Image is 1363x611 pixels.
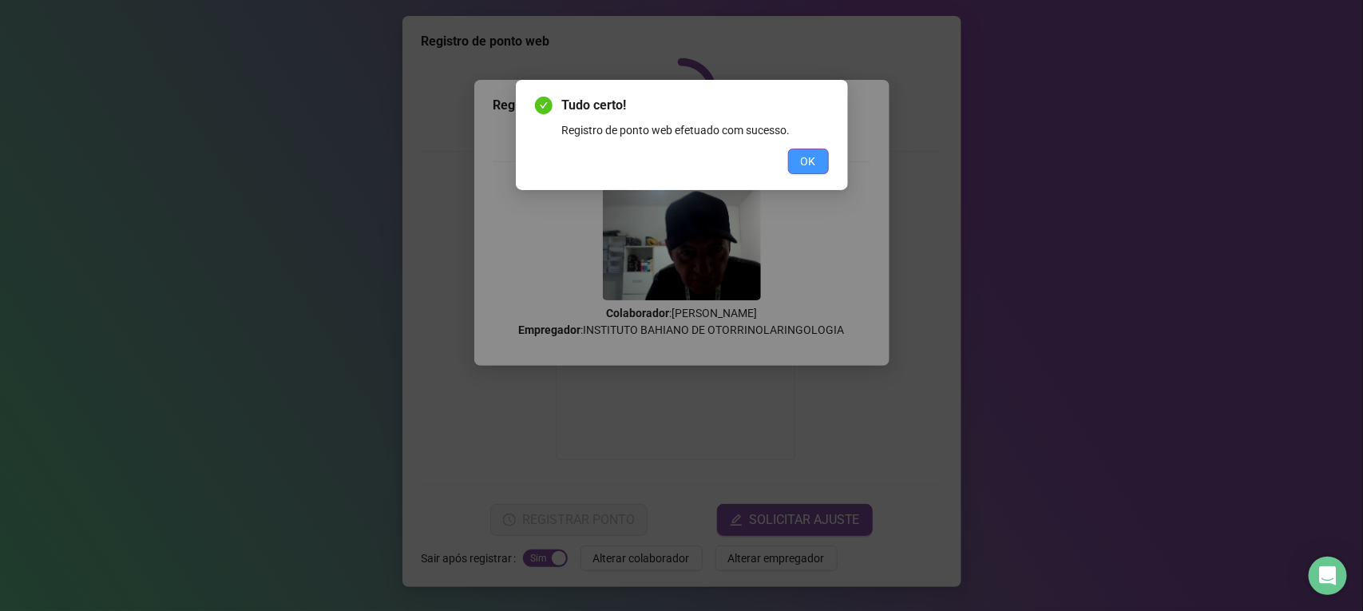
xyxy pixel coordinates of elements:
[535,97,553,114] span: check-circle
[562,121,829,139] div: Registro de ponto web efetuado com sucesso.
[801,153,816,170] span: OK
[788,149,829,174] button: OK
[562,96,829,115] span: Tudo certo!
[1309,557,1347,595] div: Open Intercom Messenger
